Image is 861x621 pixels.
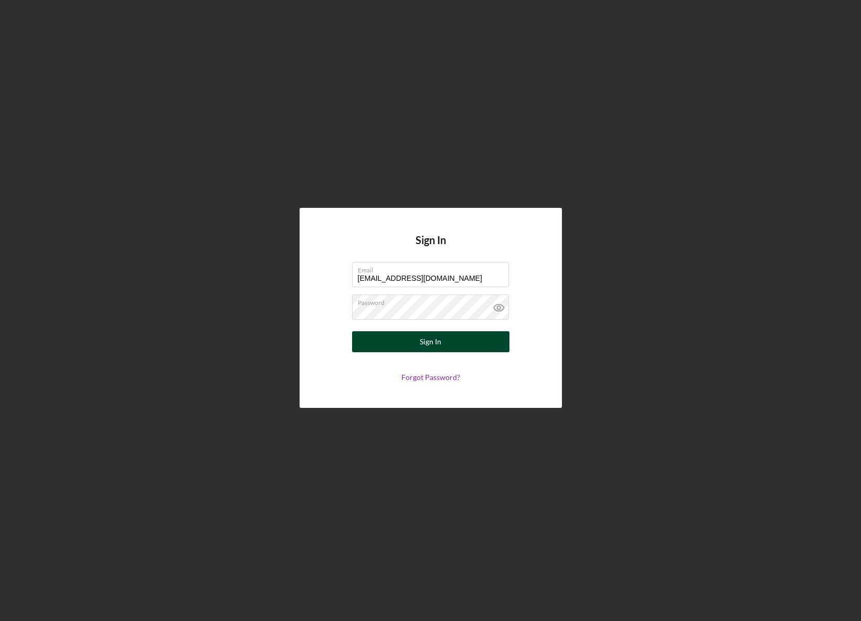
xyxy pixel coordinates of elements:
[416,234,446,262] h4: Sign In
[420,331,441,352] div: Sign In
[358,262,509,274] label: Email
[352,331,509,352] button: Sign In
[358,295,509,307] label: Password
[401,373,460,382] a: Forgot Password?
